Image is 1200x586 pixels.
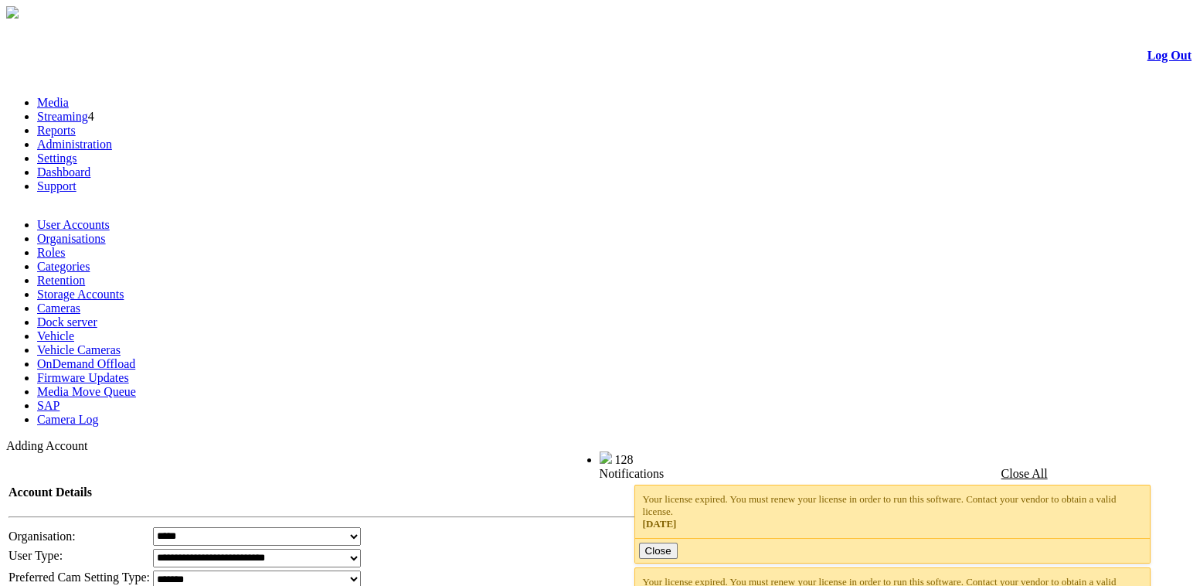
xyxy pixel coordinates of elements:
span: 128 [615,453,634,466]
a: Reports [37,124,76,137]
a: Dashboard [37,165,90,179]
span: Organisation: [8,530,76,543]
a: Media [37,96,69,109]
a: OnDemand Offload [37,357,135,370]
a: Categories [37,260,90,273]
a: Vehicle Cameras [37,343,121,356]
a: User Accounts [37,218,110,231]
a: Dock server [37,315,97,329]
a: Firmware Updates [37,371,129,384]
a: Administration [37,138,112,151]
span: [DATE] [643,518,677,530]
span: Adding Account [6,439,87,452]
a: Settings [37,152,77,165]
div: Your license expired. You must renew your license in order to run this software. Contact your ven... [643,493,1143,530]
span: Preferred Cam Setting Type: [8,571,150,584]
a: Close All [1001,467,1048,480]
a: Cameras [37,302,80,315]
a: Camera Log [37,413,99,426]
a: Media Move Queue [37,385,136,398]
a: Storage Accounts [37,288,124,301]
a: Retention [37,274,85,287]
span: Welcome, BWV (Administrator) [437,452,568,464]
a: SAP [37,399,59,412]
a: Organisations [37,232,106,245]
span: 4 [88,110,94,123]
a: Vehicle [37,329,74,342]
a: Streaming [37,110,88,123]
a: Support [37,179,76,192]
div: Notifications [600,467,1161,481]
img: arrow-3.png [6,6,19,19]
h4: Account Details [8,485,831,499]
img: bell25.png [600,451,612,464]
a: Roles [37,246,65,259]
a: Log Out [1147,49,1192,62]
button: Close [639,543,678,559]
span: User Type: [8,549,63,562]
